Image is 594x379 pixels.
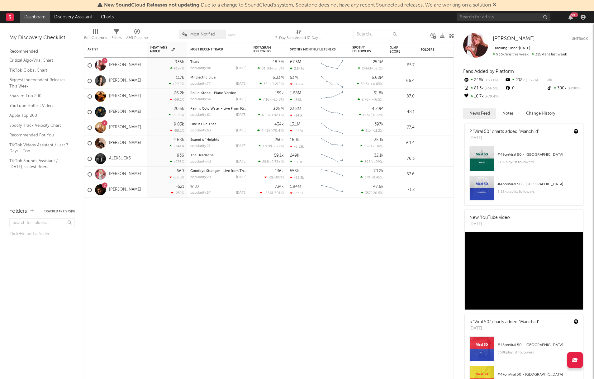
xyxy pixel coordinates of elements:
span: +56.5 % [271,67,283,70]
span: +79.4 % [484,95,499,98]
input: Search... [353,30,400,39]
span: 7-Day Fans Added [150,46,170,53]
a: Discovery Assistant [50,11,97,23]
div: -69.1 % [170,97,184,102]
input: Search for artists [457,13,550,21]
a: [PERSON_NAME] [109,94,141,99]
div: 936k [175,60,184,64]
a: The Headache [190,154,214,157]
span: +200 % [567,87,581,90]
a: "Manchild" [519,320,539,324]
svg: Chart title [318,58,346,73]
div: ( ) [358,97,383,102]
span: 936k fans this week [493,53,529,56]
span: +199 % [372,160,383,164]
div: 0 [505,84,546,92]
a: [PERSON_NAME] [109,140,141,146]
a: Spotify Track Velocity Chart [9,122,69,129]
div: ( ) [258,113,284,117]
div: 20.6k [174,107,184,111]
div: 249k [290,154,299,158]
span: 357 [365,192,371,195]
span: 3.1k [365,129,372,133]
a: Shazam Top 200 [9,92,69,99]
a: [PERSON_NAME] [109,109,141,115]
div: 32.1k [374,154,383,158]
div: [DATE] [236,113,246,117]
span: -70.4 % [272,129,283,133]
div: Folders [421,48,468,52]
div: +197 % [170,66,184,70]
input: Search for folders... [9,218,75,227]
div: 160k [290,138,299,142]
div: [DATE] [236,82,246,86]
span: 6.15k [262,114,270,117]
div: Jump Score [390,46,405,54]
svg: Chart title [318,135,346,151]
div: +276 % [170,160,184,164]
span: 315k fans last week [493,53,567,56]
div: Artist [88,48,134,51]
a: TikTok Global Chart [9,67,69,74]
a: #49onViral 50 - [GEOGRAPHIC_DATA]218kplaylist followers [465,146,583,176]
div: 4.68k [173,138,184,142]
div: ( ) [260,191,284,195]
div: 250k [275,138,284,142]
button: Change History [520,108,562,119]
span: 246k [362,67,370,70]
div: 6.33M [273,76,284,80]
a: "Manchild" [519,130,539,134]
div: My Discovery Checklist [9,34,75,42]
span: -46.5 % [371,98,383,102]
a: Rollin' Stone - Piano Version [190,92,236,95]
span: -691 % [273,192,283,195]
button: Tracked Artists(9) [44,210,75,213]
div: Click to add a folder. [9,230,75,238]
span: +17k % [525,79,538,82]
a: [PERSON_NAME] [109,187,141,192]
div: 65.7 [390,62,415,69]
div: popularity: 61 [190,113,211,117]
div: [DATE] [469,221,510,227]
a: TikTok Sounds Assistant / [DATE] Fastest Risers [9,158,69,170]
div: Mr Electric Blue [190,76,246,79]
div: [DATE] [236,191,246,195]
a: ALEXSUCKS [109,156,131,161]
div: ( ) [361,129,383,133]
div: ( ) [257,129,284,133]
span: -20.5 % [372,192,383,195]
div: 558k [290,169,299,173]
div: 76.3 [390,155,415,163]
a: [PERSON_NAME] [109,125,141,130]
a: Apple Top 200 [9,112,69,119]
svg: Chart title [318,167,346,182]
div: popularity: 27 [190,144,211,148]
div: popularity: 77 [190,82,211,86]
a: [PERSON_NAME] [109,172,141,177]
div: 48.1 [390,108,415,116]
span: 1.92k [263,145,271,148]
div: A&R Pipeline [126,34,148,42]
div: Rollin' Stone - Piano Version [190,92,246,95]
div: Filters [112,34,121,42]
div: popularity: 88 [190,67,211,70]
div: [DATE] [236,129,246,132]
span: Fans Added by Platform [463,69,514,74]
a: Biggest Independent Releases This Week [9,77,69,89]
span: +82.1 % [271,114,283,117]
div: 77.4 [390,124,415,131]
div: Most Recent Track [190,48,237,51]
span: +58.1 % [371,67,383,70]
div: -252k [290,129,303,133]
div: 81.3k [463,84,505,92]
div: 53M [290,76,298,80]
span: New SoundCloud Releases not updating [104,3,199,8]
a: [PERSON_NAME] [109,63,141,68]
span: 152 [364,145,369,148]
svg: Chart title [318,104,346,120]
div: ( ) [361,191,383,195]
svg: Chart title [318,89,346,104]
a: #48onViral 50 - [GEOGRAPHIC_DATA]368kplaylist followers [465,336,583,366]
div: 26.2k [174,91,184,95]
div: 246k [463,76,505,84]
